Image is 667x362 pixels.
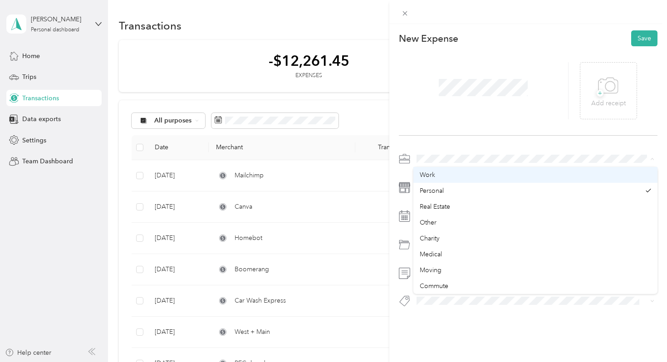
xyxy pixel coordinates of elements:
[399,32,458,45] p: New Expense
[420,219,436,226] span: Other
[420,282,448,290] span: Commute
[597,90,603,97] span: +
[420,203,450,210] span: Real Estate
[420,187,444,195] span: Personal
[616,311,667,362] iframe: Everlance-gr Chat Button Frame
[591,98,626,108] p: Add receipt
[420,250,442,258] span: Medical
[420,235,440,242] span: Charity
[420,171,435,179] span: Work
[631,30,657,46] button: Save
[420,266,441,274] span: Moving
